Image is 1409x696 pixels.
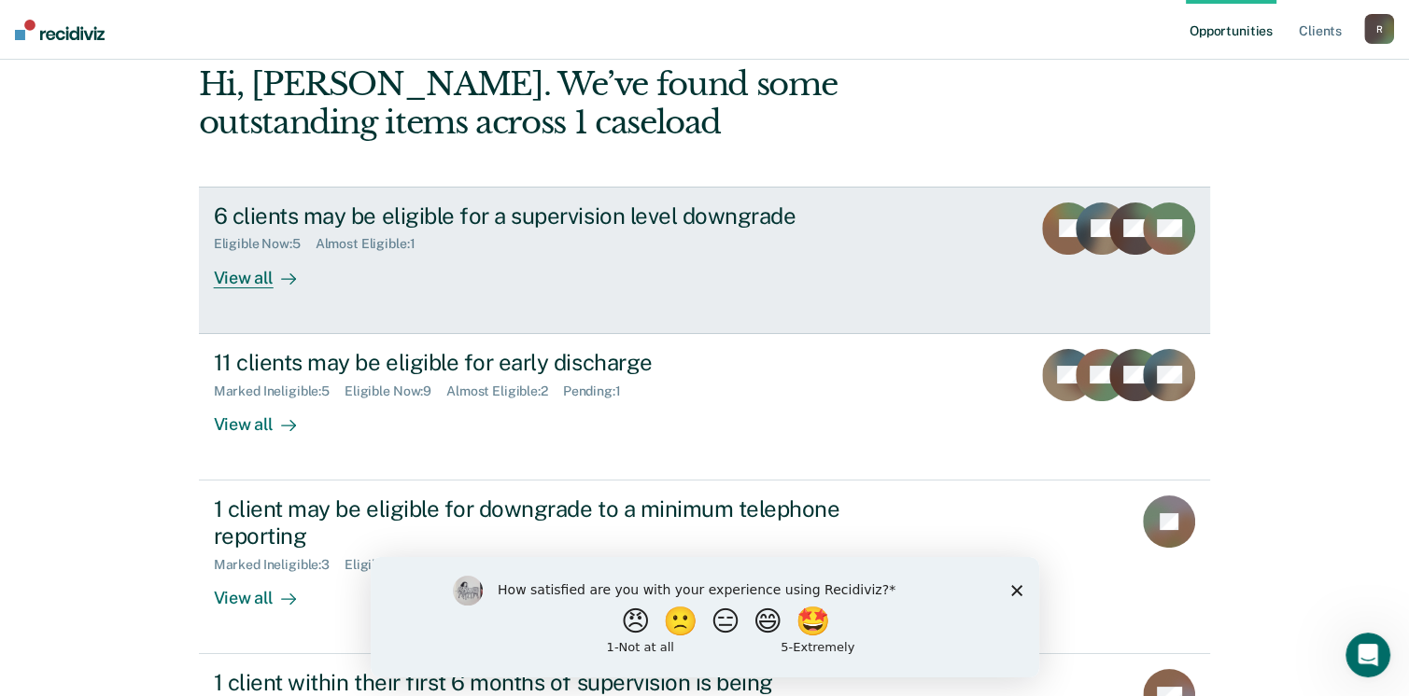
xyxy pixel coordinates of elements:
[345,383,446,399] div: Eligible Now : 9
[214,236,316,252] div: Eligible Now : 5
[563,383,636,399] div: Pending : 1
[199,334,1211,480] a: 11 clients may be eligible for early dischargeMarked Ineligible:5Eligible Now:9Almost Eligible:2P...
[214,252,318,288] div: View all
[214,572,318,608] div: View all
[214,202,869,230] div: 6 clients may be eligible for a supervision level downgrade
[214,349,869,376] div: 11 clients may be eligible for early discharge
[345,557,444,573] div: Eligible Now : 1
[371,557,1039,677] iframe: Survey by Kim from Recidiviz
[199,187,1211,334] a: 6 clients may be eligible for a supervision level downgradeEligible Now:5Almost Eligible:1View all
[1364,14,1394,44] button: R
[199,65,1008,142] div: Hi, [PERSON_NAME]. We’ve found some outstanding items across 1 caseload
[15,20,105,40] img: Recidiviz
[446,383,563,399] div: Almost Eligible : 2
[214,557,345,573] div: Marked Ineligible : 3
[316,236,430,252] div: Almost Eligible : 1
[214,398,318,435] div: View all
[214,495,869,550] div: 1 client may be eligible for downgrade to a minimum telephone reporting
[199,480,1211,654] a: 1 client may be eligible for downgrade to a minimum telephone reportingMarked Ineligible:3Eligibl...
[214,383,345,399] div: Marked Ineligible : 5
[1346,633,1390,677] iframe: Intercom live chat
